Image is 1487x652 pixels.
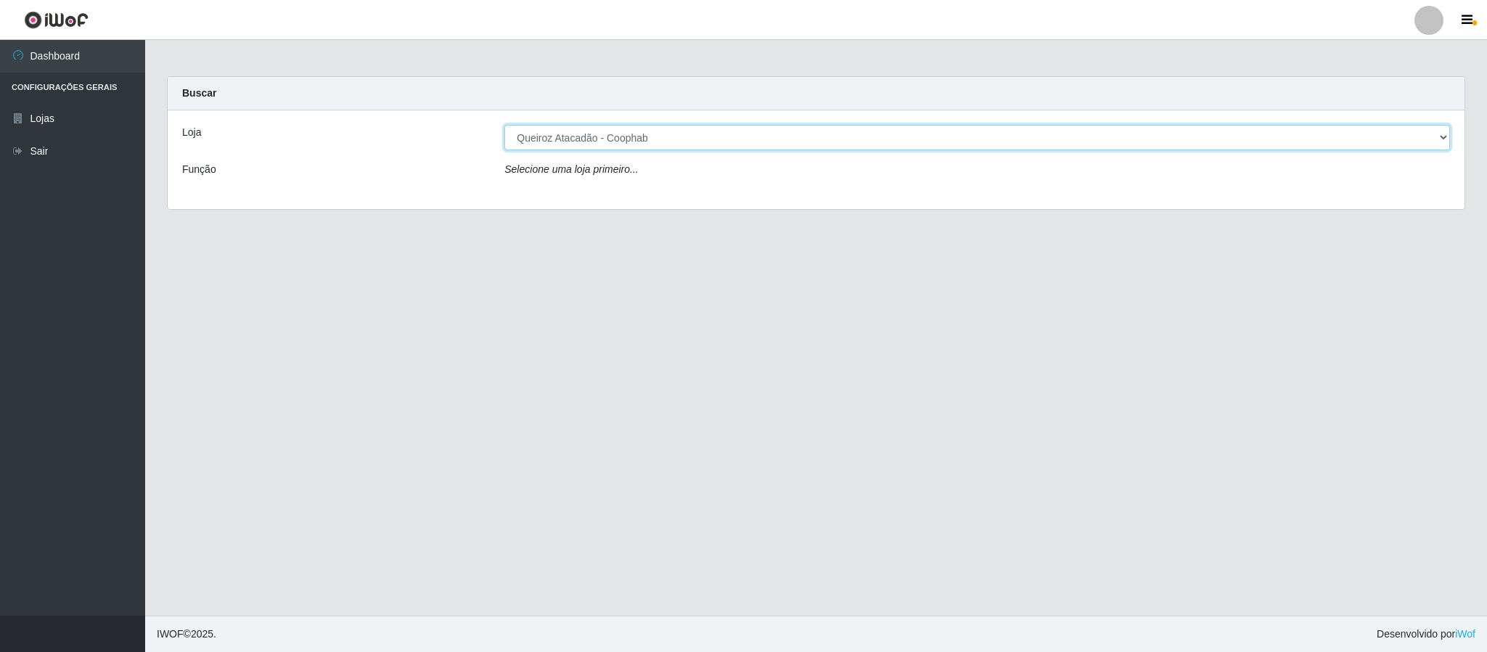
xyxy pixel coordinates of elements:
span: IWOF [157,628,184,640]
i: Selecione uma loja primeiro... [504,163,638,175]
label: Loja [182,125,201,140]
span: © 2025 . [157,627,216,642]
strong: Buscar [182,87,216,99]
img: CoreUI Logo [24,11,89,29]
a: iWof [1455,628,1475,640]
span: Desenvolvido por [1377,627,1475,642]
label: Função [182,162,216,177]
